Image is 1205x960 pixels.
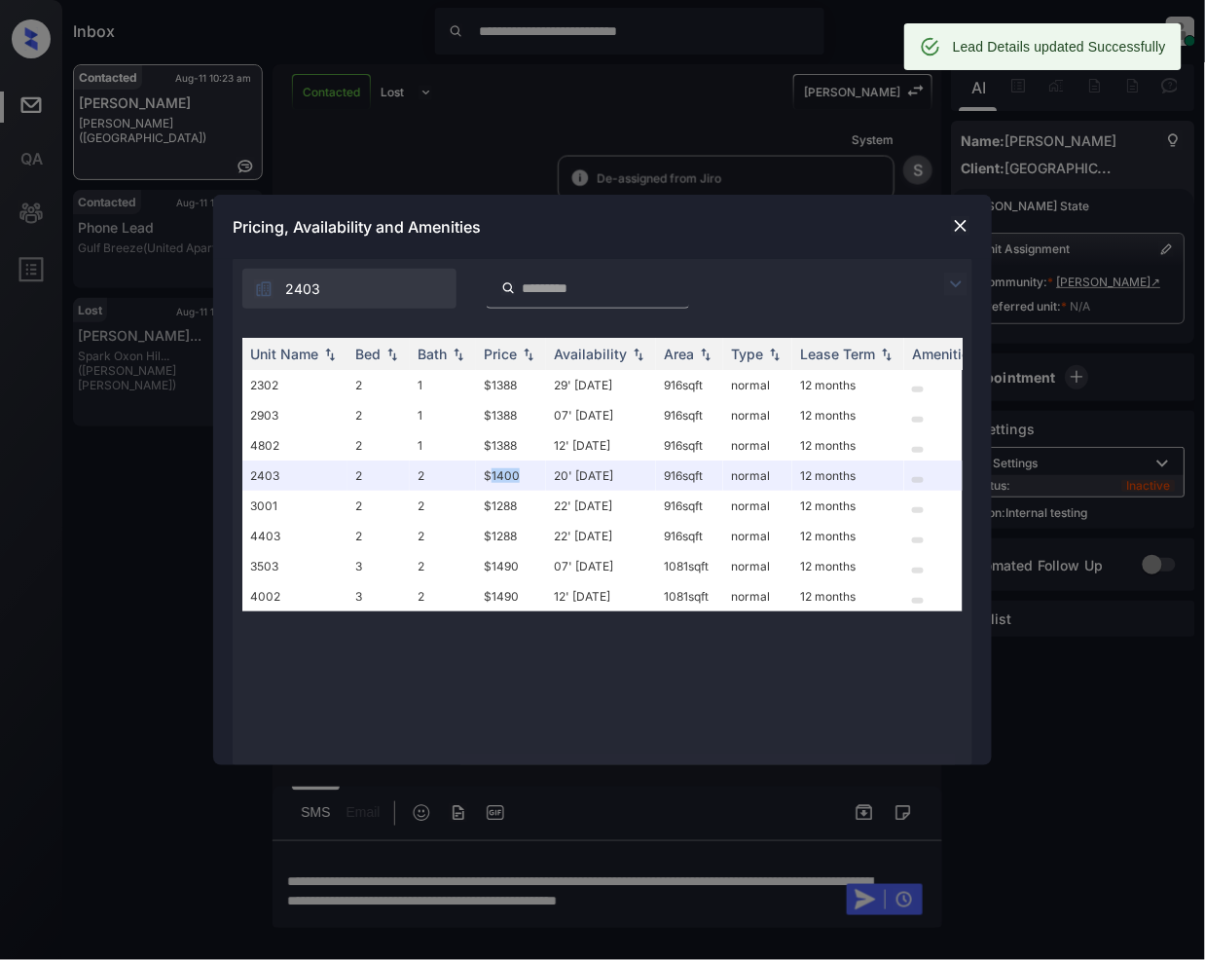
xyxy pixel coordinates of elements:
td: 2 [347,400,410,430]
img: sorting [320,348,340,361]
div: Type [731,346,763,362]
td: 20' [DATE] [546,461,656,491]
td: 2 [410,461,476,491]
div: Price [484,346,517,362]
div: Bath [418,346,447,362]
td: 29' [DATE] [546,370,656,400]
td: $1388 [476,370,546,400]
td: 12' [DATE] [546,430,656,461]
td: 2302 [242,370,347,400]
td: 2 [347,370,410,400]
td: 12 months [792,521,904,551]
td: 2403 [242,461,347,491]
td: normal [723,400,792,430]
td: normal [723,491,792,521]
td: normal [723,521,792,551]
td: 2 [347,461,410,491]
img: icon-zuma [944,273,968,296]
td: 2 [410,491,476,521]
td: 12 months [792,400,904,430]
td: normal [723,370,792,400]
div: Pricing, Availability and Amenities [213,195,992,259]
td: 1 [410,370,476,400]
td: 916 sqft [656,400,723,430]
img: sorting [449,348,468,361]
td: $1490 [476,551,546,581]
td: 1081 sqft [656,551,723,581]
td: 2 [347,521,410,551]
td: 1081 sqft [656,581,723,611]
td: 2 [347,430,410,461]
td: 2 [410,521,476,551]
td: $1388 [476,400,546,430]
img: sorting [696,348,715,361]
span: 2403 [285,278,320,300]
td: 3 [347,551,410,581]
img: sorting [383,348,402,361]
td: 22' [DATE] [546,521,656,551]
td: 2 [347,491,410,521]
td: 07' [DATE] [546,400,656,430]
td: 1 [410,430,476,461]
td: 1 [410,400,476,430]
td: 12 months [792,461,904,491]
td: normal [723,581,792,611]
img: close [951,216,970,236]
td: 12 months [792,430,904,461]
img: sorting [877,348,896,361]
td: $1400 [476,461,546,491]
td: 3503 [242,551,347,581]
img: icon-zuma [501,279,516,297]
td: $1288 [476,521,546,551]
img: sorting [765,348,785,361]
div: Unit Name [250,346,318,362]
img: sorting [519,348,538,361]
div: Amenities [912,346,977,362]
td: 916 sqft [656,461,723,491]
div: Availability [554,346,627,362]
td: 916 sqft [656,370,723,400]
td: $1490 [476,581,546,611]
td: 4002 [242,581,347,611]
td: normal [723,461,792,491]
td: 12 months [792,551,904,581]
td: 12 months [792,491,904,521]
td: 07' [DATE] [546,551,656,581]
td: 12 months [792,370,904,400]
td: normal [723,551,792,581]
div: Lease Term [800,346,875,362]
td: 4403 [242,521,347,551]
td: 3001 [242,491,347,521]
td: 916 sqft [656,430,723,461]
div: Bed [355,346,381,362]
td: 916 sqft [656,491,723,521]
td: 4802 [242,430,347,461]
td: $1388 [476,430,546,461]
td: 12' [DATE] [546,581,656,611]
td: 2 [410,581,476,611]
img: sorting [629,348,648,361]
td: normal [723,430,792,461]
td: 12 months [792,581,904,611]
td: $1288 [476,491,546,521]
td: 3 [347,581,410,611]
td: 2903 [242,400,347,430]
td: 916 sqft [656,521,723,551]
td: 22' [DATE] [546,491,656,521]
div: Area [664,346,694,362]
div: Lead Details updated Successfully [953,29,1166,64]
img: icon-zuma [254,279,274,299]
td: 2 [410,551,476,581]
